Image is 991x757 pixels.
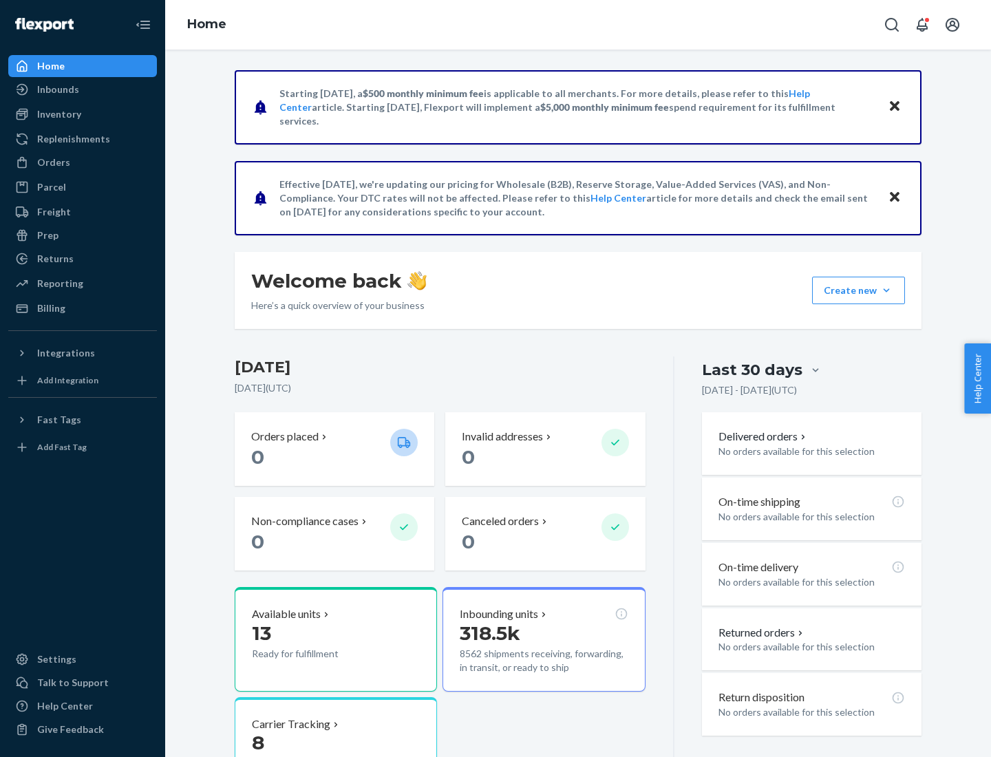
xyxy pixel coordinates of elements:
[251,513,359,529] p: Non-compliance cases
[37,180,66,194] div: Parcel
[718,494,800,510] p: On-time shipping
[8,151,157,173] a: Orders
[718,640,905,654] p: No orders available for this selection
[235,587,437,692] button: Available units13Ready for fulfillment
[37,441,87,453] div: Add Fast Tag
[37,346,95,360] div: Integrations
[279,87,875,128] p: Starting [DATE], a is applicable to all merchants. For more details, please refer to this article...
[37,413,81,427] div: Fast Tags
[445,497,645,571] button: Canceled orders 0
[8,718,157,740] button: Give Feedback
[37,205,71,219] div: Freight
[718,625,806,641] button: Returned orders
[886,97,904,117] button: Close
[8,176,157,198] a: Parcel
[8,248,157,270] a: Returns
[702,359,802,381] div: Last 30 days
[8,78,157,100] a: Inbounds
[8,409,157,431] button: Fast Tags
[252,731,264,754] span: 8
[718,575,905,589] p: No orders available for this selection
[718,559,798,575] p: On-time delivery
[235,497,434,571] button: Non-compliance cases 0
[37,374,98,386] div: Add Integration
[8,273,157,295] a: Reporting
[252,606,321,622] p: Available units
[235,356,646,378] h3: [DATE]
[8,201,157,223] a: Freight
[8,370,157,392] a: Add Integration
[37,723,104,736] div: Give Feedback
[590,192,646,204] a: Help Center
[8,342,157,364] button: Integrations
[15,18,74,32] img: Flexport logo
[8,297,157,319] a: Billing
[460,606,538,622] p: Inbounding units
[8,436,157,458] a: Add Fast Tag
[251,299,427,312] p: Here’s a quick overview of your business
[718,510,905,524] p: No orders available for this selection
[279,178,875,219] p: Effective [DATE], we're updating our pricing for Wholesale (B2B), Reserve Storage, Value-Added Se...
[176,5,237,45] ol: breadcrumbs
[462,530,475,553] span: 0
[37,652,76,666] div: Settings
[129,11,157,39] button: Close Navigation
[8,672,157,694] a: Talk to Support
[37,252,74,266] div: Returns
[445,412,645,486] button: Invalid addresses 0
[718,429,809,445] button: Delivered orders
[251,530,264,553] span: 0
[252,647,379,661] p: Ready for fulfillment
[8,695,157,717] a: Help Center
[37,107,81,121] div: Inventory
[37,132,110,146] div: Replenishments
[37,301,65,315] div: Billing
[252,621,271,645] span: 13
[878,11,906,39] button: Open Search Box
[718,705,905,719] p: No orders available for this selection
[460,621,520,645] span: 318.5k
[718,445,905,458] p: No orders available for this selection
[252,716,330,732] p: Carrier Tracking
[8,103,157,125] a: Inventory
[718,690,804,705] p: Return disposition
[37,676,109,690] div: Talk to Support
[964,343,991,414] button: Help Center
[37,83,79,96] div: Inbounds
[8,128,157,150] a: Replenishments
[460,647,628,674] p: 8562 shipments receiving, forwarding, in transit, or ready to ship
[235,412,434,486] button: Orders placed 0
[37,59,65,73] div: Home
[8,224,157,246] a: Prep
[187,17,226,32] a: Home
[908,11,936,39] button: Open notifications
[462,429,543,445] p: Invalid addresses
[363,87,484,99] span: $500 monthly minimum fee
[540,101,669,113] span: $5,000 monthly minimum fee
[37,156,70,169] div: Orders
[37,228,58,242] div: Prep
[235,381,646,395] p: [DATE] ( UTC )
[812,277,905,304] button: Create new
[462,445,475,469] span: 0
[8,648,157,670] a: Settings
[251,445,264,469] span: 0
[462,513,539,529] p: Canceled orders
[443,587,645,692] button: Inbounding units318.5k8562 shipments receiving, forwarding, in transit, or ready to ship
[37,699,93,713] div: Help Center
[251,429,319,445] p: Orders placed
[939,11,966,39] button: Open account menu
[886,188,904,208] button: Close
[37,277,83,290] div: Reporting
[702,383,797,397] p: [DATE] - [DATE] ( UTC )
[407,271,427,290] img: hand-wave emoji
[8,55,157,77] a: Home
[251,268,427,293] h1: Welcome back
